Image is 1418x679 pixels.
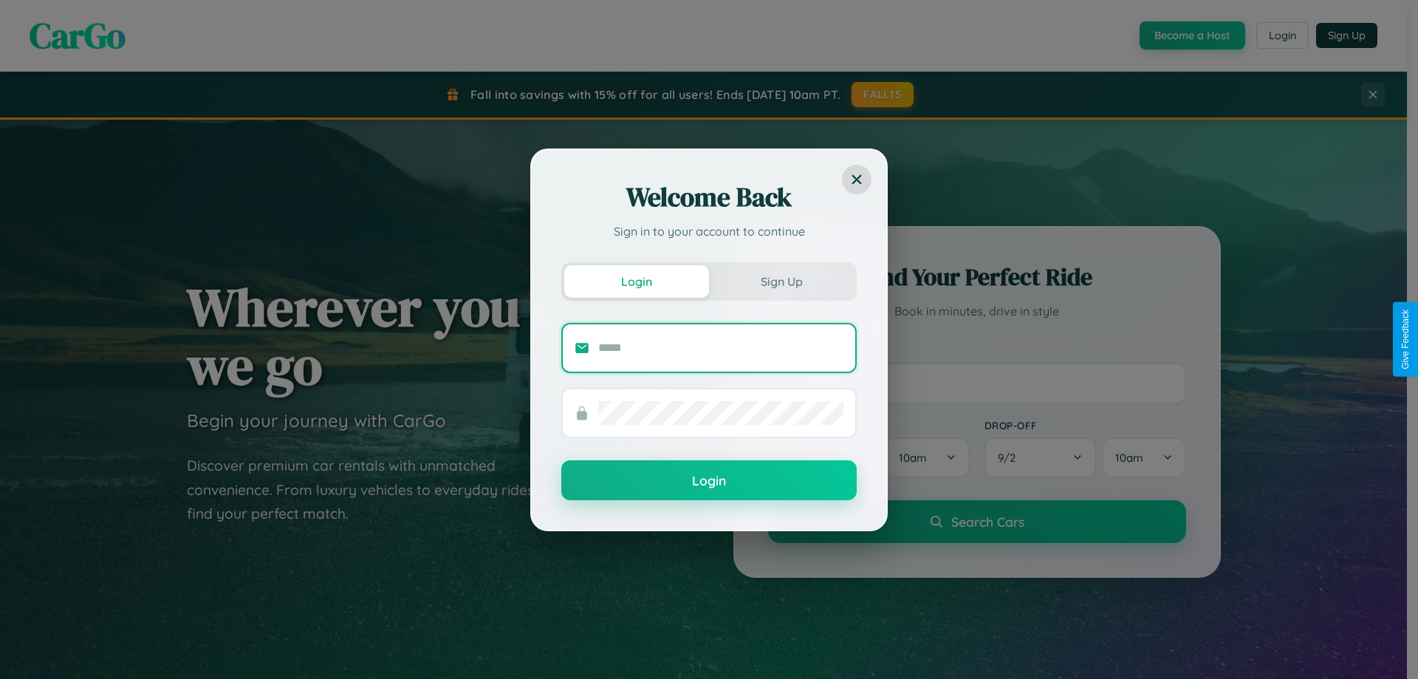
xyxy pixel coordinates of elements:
[561,222,857,240] p: Sign in to your account to continue
[561,180,857,215] h2: Welcome Back
[1400,310,1411,369] div: Give Feedback
[709,265,854,298] button: Sign Up
[561,460,857,500] button: Login
[564,265,709,298] button: Login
